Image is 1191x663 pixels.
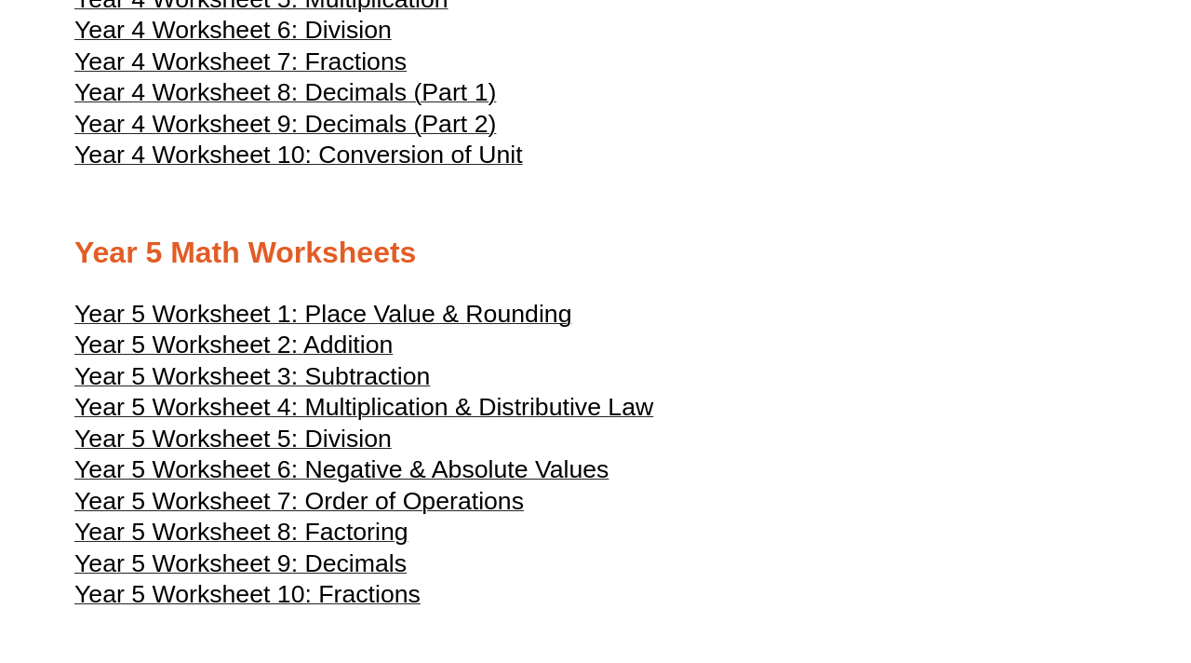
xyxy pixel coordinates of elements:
a: Year 4 Worksheet 8: Decimals (Part 1) [74,87,496,105]
span: Year 5 Worksheet 1: Place Value & Rounding [74,300,571,328]
span: Year 4 Worksheet 7: Fractions [74,47,407,75]
a: Year 5 Worksheet 1: Place Value & Rounding [74,308,571,327]
a: Year 5 Worksheet 3: Subtraction [74,371,430,389]
span: Year 4 Worksheet 8: Decimals (Part 1) [74,78,496,106]
a: Year 5 Worksheet 8: Factoring [74,526,408,545]
span: Year 4 Worksheet 10: Conversion of Unit [74,141,523,169]
a: Year 4 Worksheet 10: Conversion of Unit [74,149,523,168]
a: Year 5 Worksheet 5: Division [74,433,392,452]
a: Year 5 Worksheet 9: Decimals [74,558,407,576]
span: Year 5 Worksheet 3: Subtraction [74,362,430,390]
a: Year 4 Worksheet 6: Division [74,24,392,43]
a: Year 5 Worksheet 6: Negative & Absolute Values [74,464,609,482]
span: Year 5 Worksheet 4: Multiplication & Distributive Law [74,393,653,421]
span: Year 4 Worksheet 6: Division [74,16,392,44]
span: Year 5 Worksheet 2: Addition [74,331,393,359]
span: Year 5 Worksheet 6: Negative & Absolute Values [74,455,609,483]
a: Year 5 Worksheet 4: Multiplication & Distributive Law [74,401,653,420]
span: Year 5 Worksheet 7: Order of Operations [74,487,524,515]
span: Year 5 Worksheet 8: Factoring [74,518,408,546]
span: Year 4 Worksheet 9: Decimals (Part 2) [74,110,496,138]
a: Year 5 Worksheet 10: Fractions [74,589,421,607]
a: Year 5 Worksheet 2: Addition [74,339,393,358]
span: Year 5 Worksheet 10: Fractions [74,580,421,608]
span: Year 5 Worksheet 5: Division [74,425,392,453]
a: Year 4 Worksheet 9: Decimals (Part 2) [74,118,496,137]
a: Year 5 Worksheet 7: Order of Operations [74,495,524,514]
a: Year 4 Worksheet 7: Fractions [74,56,407,74]
span: Year 5 Worksheet 9: Decimals [74,549,407,577]
iframe: Chat Widget [872,453,1191,663]
h2: Year 5 Math Worksheets [74,234,1117,273]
